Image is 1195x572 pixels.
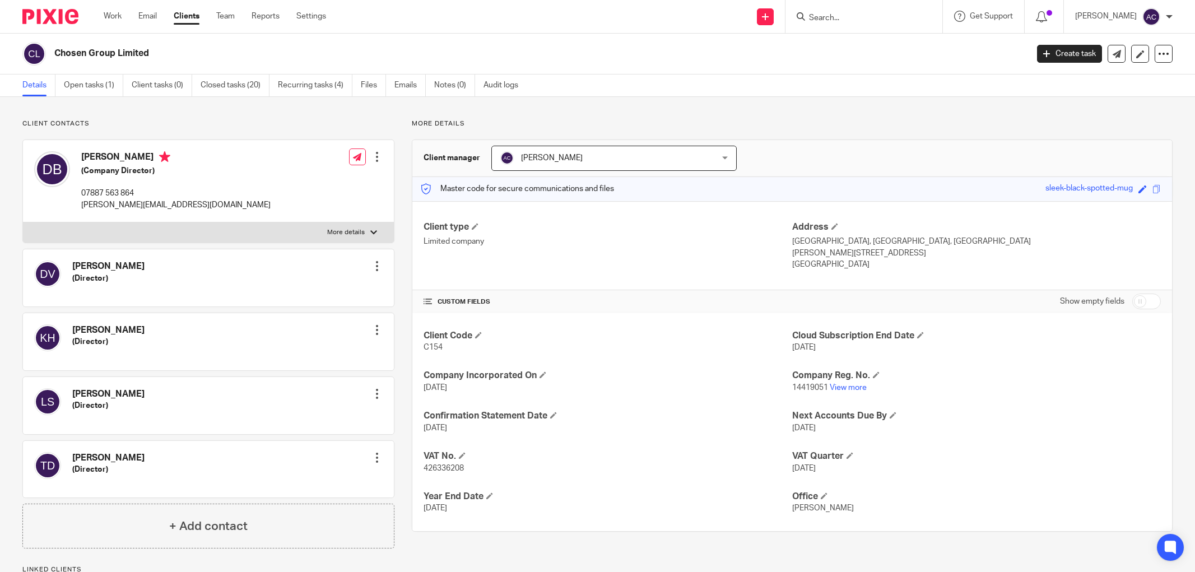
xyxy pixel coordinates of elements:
h4: [PERSON_NAME] [81,151,271,165]
span: [DATE] [424,424,447,432]
a: View more [830,384,867,392]
a: Recurring tasks (4) [278,75,352,96]
h2: Chosen Group Limited [54,48,827,59]
h4: VAT No. [424,450,792,462]
img: svg%3E [34,151,70,187]
h5: (Director) [72,464,145,475]
span: [DATE] [424,384,447,392]
span: [DATE] [792,464,816,472]
h4: Office [792,491,1161,503]
a: Work [104,11,122,22]
div: sleek-black-spotted-mug [1045,183,1133,196]
span: [PERSON_NAME] [792,504,854,512]
img: svg%3E [1142,8,1160,26]
h5: (Director) [72,336,145,347]
h4: VAT Quarter [792,450,1161,462]
p: Client contacts [22,119,394,128]
h4: Company Incorporated On [424,370,792,382]
img: svg%3E [500,151,514,165]
h4: [PERSON_NAME] [72,388,145,400]
a: Client tasks (0) [132,75,192,96]
span: [DATE] [792,343,816,351]
a: Team [216,11,235,22]
h4: + Add contact [169,518,248,535]
h4: [PERSON_NAME] [72,261,145,272]
a: Reports [252,11,280,22]
h4: Cloud Subscription End Date [792,330,1161,342]
h4: CUSTOM FIELDS [424,297,792,306]
span: [DATE] [792,424,816,432]
h4: Address [792,221,1161,233]
img: svg%3E [34,324,61,351]
span: [PERSON_NAME] [521,154,583,162]
a: Notes (0) [434,75,475,96]
a: Files [361,75,386,96]
p: Master code for secure communications and files [421,183,614,194]
a: Clients [174,11,199,22]
span: 426336208 [424,464,464,472]
p: More details [412,119,1173,128]
h4: [PERSON_NAME] [72,452,145,464]
p: More details [327,228,365,237]
p: [GEOGRAPHIC_DATA], [GEOGRAPHIC_DATA], [GEOGRAPHIC_DATA] [792,236,1161,247]
h4: Company Reg. No. [792,370,1161,382]
p: [PERSON_NAME] [1075,11,1137,22]
a: Email [138,11,157,22]
h4: [PERSON_NAME] [72,324,145,336]
span: [DATE] [424,504,447,512]
h4: Client Code [424,330,792,342]
a: Details [22,75,55,96]
a: Audit logs [483,75,527,96]
span: 14419051 [792,384,828,392]
input: Search [808,13,909,24]
span: Get Support [970,12,1013,20]
a: Settings [296,11,326,22]
img: svg%3E [22,42,46,66]
h4: Confirmation Statement Date [424,410,792,422]
a: Create task [1037,45,1102,63]
p: 07887 563 864 [81,188,271,199]
h5: (Director) [72,273,145,284]
span: C154 [424,343,443,351]
h4: Next Accounts Due By [792,410,1161,422]
h5: (Director) [72,400,145,411]
h5: (Company Director) [81,165,271,176]
p: Limited company [424,236,792,247]
a: Open tasks (1) [64,75,123,96]
p: [GEOGRAPHIC_DATA] [792,259,1161,270]
img: Pixie [22,9,78,24]
h4: Client type [424,221,792,233]
a: Closed tasks (20) [201,75,269,96]
i: Primary [159,151,170,162]
img: svg%3E [34,388,61,415]
img: svg%3E [34,261,61,287]
a: Emails [394,75,426,96]
label: Show empty fields [1060,296,1124,307]
img: svg%3E [34,452,61,479]
h3: Client manager [424,152,480,164]
p: [PERSON_NAME][EMAIL_ADDRESS][DOMAIN_NAME] [81,199,271,211]
p: [PERSON_NAME][STREET_ADDRESS] [792,248,1161,259]
h4: Year End Date [424,491,792,503]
